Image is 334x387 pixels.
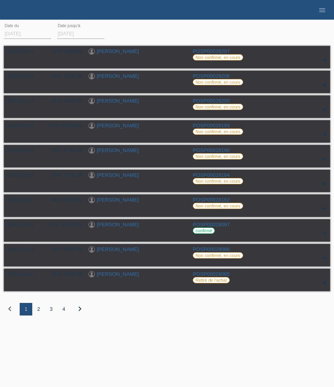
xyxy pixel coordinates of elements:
[20,303,32,315] div: 1
[24,223,34,227] span: 10:23
[45,222,83,227] div: CHF 10'000.00
[318,79,330,91] div: étendre/coller
[318,277,330,289] div: étendre/coller
[193,48,230,54] a: POSP00028207
[24,173,34,178] span: 07:08
[45,147,83,153] div: CHF 6'190.00
[193,203,243,209] label: Non confirmé, en cours
[97,123,139,128] a: [PERSON_NAME]
[193,73,230,79] a: POSP00028206
[97,172,139,178] a: [PERSON_NAME]
[318,128,330,140] div: étendre/coller
[24,50,34,54] span: 05:24
[75,304,85,314] i: chevron_right
[97,98,139,104] a: [PERSON_NAME]
[193,172,230,178] a: POSP00028164
[8,172,39,178] div: [DATE]
[8,123,39,128] div: [DATE]
[45,197,83,203] div: CHF 5'800.00
[318,54,330,66] div: étendre/coller
[24,272,34,277] span: 18:44
[318,104,330,116] div: étendre/coller
[24,198,34,202] span: 21:05
[193,246,230,252] a: POSP00028086
[45,271,83,277] div: CHF 9'500.00
[97,48,139,54] a: [PERSON_NAME]
[193,178,243,184] label: Non confirmé, en cours
[193,222,230,227] a: POSP00028097
[193,54,243,61] label: Non confirmé, en cours
[193,79,243,85] label: Non confirmé, en cours
[318,6,326,14] i: menu
[193,277,230,283] label: Retiré de l‘achat
[45,98,83,104] div: CHF 8'400.00
[8,222,39,227] div: [DATE]
[8,73,39,79] div: [DATE]
[193,197,230,203] a: POSP00028162
[193,128,243,135] label: Non confirmé, en cours
[8,48,39,54] div: [DATE]
[318,252,330,264] div: étendre/coller
[24,74,34,79] span: 21:28
[318,227,330,239] div: étendre/coller
[45,172,83,178] div: CHF 7'700.00
[24,124,34,128] span: 15:22
[193,104,243,110] label: Non confirmé, en cours
[318,178,330,190] div: étendre/coller
[45,246,83,252] div: CHF 8'690.00
[193,153,243,160] label: Non confirmé, en cours
[45,123,83,128] div: CHF 10'000.00
[318,203,330,215] div: étendre/coller
[97,271,139,277] a: [PERSON_NAME]
[8,147,39,153] div: [DATE]
[57,303,70,315] div: 4
[318,153,330,165] div: étendre/coller
[97,197,139,203] a: [PERSON_NAME]
[193,147,230,153] a: POSP00028190
[8,98,39,104] div: [DATE]
[193,123,230,128] a: POSP00028193
[193,98,230,104] a: POSP00028200
[97,246,139,252] a: [PERSON_NAME]
[45,48,83,54] div: CHF 5'900.00
[97,73,139,79] a: [PERSON_NAME]
[8,246,39,252] div: [DATE]
[45,73,83,79] div: CHF 3'530.00
[24,99,34,103] span: 17:24
[8,271,39,277] div: [DATE]
[45,303,57,315] div: 3
[8,197,39,203] div: [DATE]
[314,7,330,12] a: menu
[193,252,243,259] label: Non confirmé, en cours
[193,271,230,277] a: POSP00028085
[97,147,139,153] a: [PERSON_NAME]
[193,227,215,234] label: confirmé
[24,149,34,153] span: 15:11
[24,248,34,252] span: 10:23
[32,303,45,315] div: 2
[97,222,139,227] a: [PERSON_NAME]
[5,304,15,314] i: chevron_left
